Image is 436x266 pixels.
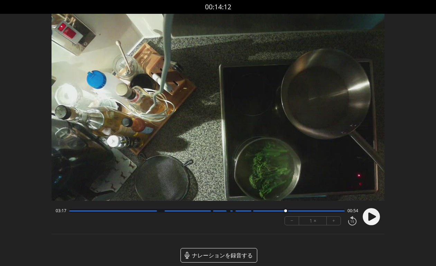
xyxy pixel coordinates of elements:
span: 03:17 [56,208,66,214]
font: 00:14:12 [205,2,231,11]
font: − [290,217,293,225]
font: 1 × [309,217,316,225]
a: ナレーションを録音する [180,248,257,263]
button: − [285,217,299,225]
font: + [332,217,335,225]
button: + [327,217,341,225]
font: ナレーションを録音する [192,252,253,259]
span: 00:54 [347,208,358,214]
